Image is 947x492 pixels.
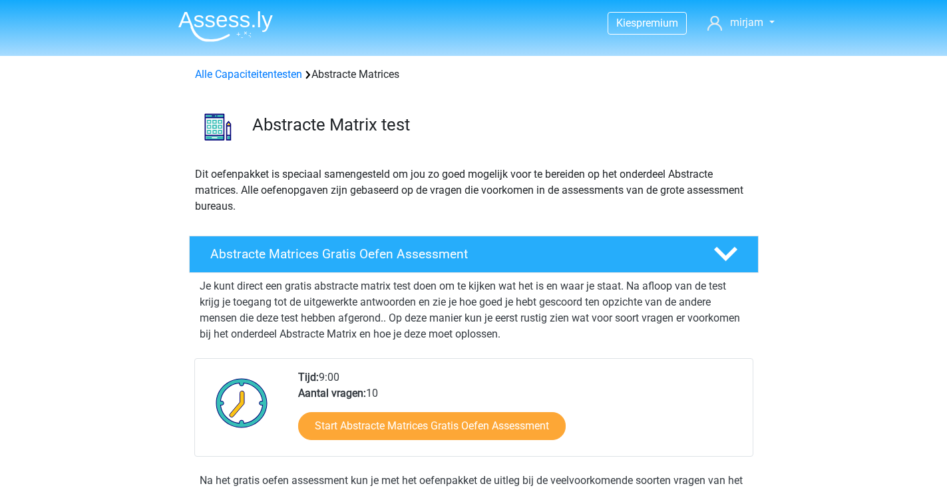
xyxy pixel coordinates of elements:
span: mirjam [730,16,763,29]
a: Alle Capaciteitentesten [195,68,302,81]
span: Kies [616,17,636,29]
p: Je kunt direct een gratis abstracte matrix test doen om te kijken wat het is en waar je staat. Na... [200,278,748,342]
a: Start Abstracte Matrices Gratis Oefen Assessment [298,412,566,440]
h3: Abstracte Matrix test [252,115,748,135]
a: mirjam [702,15,779,31]
a: Kiespremium [608,14,686,32]
h4: Abstracte Matrices Gratis Oefen Assessment [210,246,692,262]
img: Assessly [178,11,273,42]
b: Tijd: [298,371,319,383]
span: premium [636,17,678,29]
a: Abstracte Matrices Gratis Oefen Assessment [184,236,764,273]
b: Aantal vragen: [298,387,366,399]
img: abstracte matrices [190,99,246,155]
div: Abstracte Matrices [190,67,758,83]
div: 9:00 10 [288,369,752,456]
p: Dit oefenpakket is speciaal samengesteld om jou zo goed mogelijk voor te bereiden op het onderdee... [195,166,753,214]
img: Klok [208,369,276,436]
